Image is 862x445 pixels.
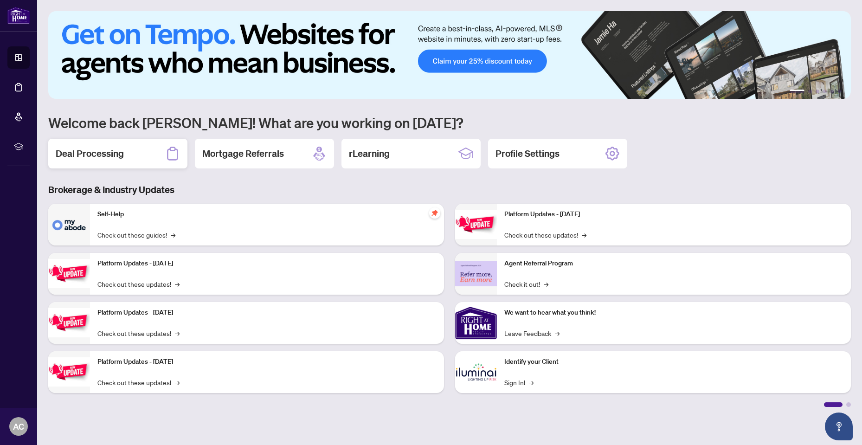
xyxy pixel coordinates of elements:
img: logo [7,7,30,24]
button: Open asap [825,413,853,440]
h3: Brokerage & Industry Updates [48,183,851,196]
button: 6 [838,90,842,93]
button: 3 [816,90,819,93]
span: → [529,377,534,387]
a: Leave Feedback→ [504,328,560,338]
button: 5 [830,90,834,93]
p: Identify your Client [504,357,843,367]
img: Platform Updates - July 8, 2025 [48,357,90,387]
a: Check out these updates!→ [97,377,180,387]
p: Self-Help [97,209,437,219]
img: Identify your Client [455,351,497,393]
img: Platform Updates - June 23, 2025 [455,210,497,239]
h1: Welcome back [PERSON_NAME]! What are you working on [DATE]? [48,114,851,131]
img: Agent Referral Program [455,261,497,286]
span: → [544,279,548,289]
span: → [175,377,180,387]
button: 4 [823,90,827,93]
img: Platform Updates - September 16, 2025 [48,259,90,288]
button: 2 [808,90,812,93]
img: We want to hear what you think! [455,302,497,344]
p: Platform Updates - [DATE] [97,258,437,269]
p: Platform Updates - [DATE] [97,357,437,367]
p: Platform Updates - [DATE] [97,308,437,318]
a: Check out these updates!→ [97,279,180,289]
a: Check out these updates!→ [504,230,586,240]
a: Check it out!→ [504,279,548,289]
p: We want to hear what you think! [504,308,843,318]
a: Check out these guides!→ [97,230,175,240]
h2: Deal Processing [56,147,124,160]
span: → [175,328,180,338]
span: → [175,279,180,289]
img: Platform Updates - July 21, 2025 [48,308,90,337]
p: Agent Referral Program [504,258,843,269]
span: AC [13,420,24,433]
a: Sign In!→ [504,377,534,387]
img: Self-Help [48,204,90,245]
h2: Mortgage Referrals [202,147,284,160]
a: Check out these updates!→ [97,328,180,338]
span: pushpin [429,207,440,219]
span: → [171,230,175,240]
h2: rLearning [349,147,390,160]
h2: Profile Settings [495,147,560,160]
span: → [582,230,586,240]
p: Platform Updates - [DATE] [504,209,843,219]
img: Slide 0 [48,11,851,99]
span: → [555,328,560,338]
button: 1 [790,90,804,93]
